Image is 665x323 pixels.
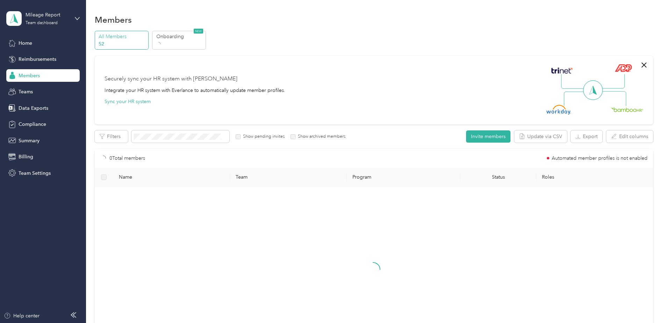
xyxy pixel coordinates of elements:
span: Home [19,40,32,47]
button: Update via CSV [514,130,567,143]
div: Mileage Report [26,11,69,19]
span: Data Exports [19,105,48,112]
img: BambooHR [611,107,643,112]
button: Export [571,130,602,143]
span: Summary [19,137,40,144]
th: Roles [536,168,653,187]
iframe: Everlance-gr Chat Button Frame [626,284,665,323]
button: Edit columns [606,130,653,143]
p: 52 [99,40,146,48]
button: Help center [4,312,40,320]
span: Members [19,72,40,79]
span: Teams [19,88,33,95]
button: Filters [95,130,128,143]
button: Invite members [466,130,510,143]
span: Reimbursements [19,56,56,63]
img: Trinet [550,66,574,76]
th: Program [347,168,460,187]
span: NEW [194,29,203,34]
span: Compliance [19,121,46,128]
span: Name [119,174,224,180]
p: Onboarding [156,33,204,40]
img: Line Left Up [561,74,586,89]
h1: Members [95,16,132,23]
div: Team dashboard [26,21,58,25]
div: Integrate your HR system with Everlance to automatically update member profiles. [105,87,285,94]
th: Team [230,168,347,187]
label: Show pending invites [241,134,285,140]
p: All Members [99,33,146,40]
div: Securely sync your HR system with [PERSON_NAME] [105,75,237,83]
button: Sync your HR system [105,98,151,105]
span: Automated member profiles is not enabled [552,156,648,161]
th: Name [113,168,230,187]
img: Line Right Up [600,74,625,89]
img: ADP [615,64,632,72]
img: Workday [546,105,571,115]
th: Status [460,168,536,187]
img: Line Right Down [602,91,626,106]
p: 0 Total members [109,155,145,162]
img: Line Left Down [564,91,588,106]
span: Billing [19,153,33,160]
span: Team Settings [19,170,51,177]
label: Show archived members [295,134,345,140]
